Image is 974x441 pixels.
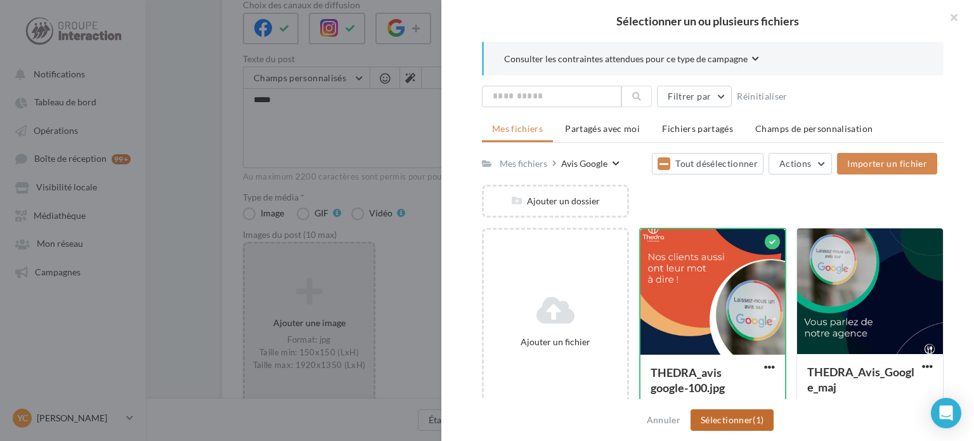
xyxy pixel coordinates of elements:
div: Open Intercom Messenger [931,398,961,428]
button: Actions [769,153,832,174]
h2: Sélectionner un ou plusieurs fichiers [462,15,954,27]
button: Tout désélectionner [652,153,763,174]
button: Réinitialiser [732,89,793,104]
span: Fichiers partagés [662,123,733,134]
div: Format d'image: jpg [807,398,933,409]
div: Ajouter un fichier [489,336,622,348]
div: Mes fichiers [500,157,547,170]
div: Format d'image: jpg [651,398,775,410]
span: Mes fichiers [492,123,543,134]
span: Champs de personnalisation [755,123,873,134]
button: Importer un fichier [837,153,937,174]
span: Actions [779,158,811,169]
span: THEDRA_avis google-100.jpg [651,365,725,395]
span: Partagés avec moi [565,123,640,134]
button: Sélectionner(1) [691,409,774,431]
button: Filtrer par [657,86,732,107]
span: Importer un fichier [847,158,927,169]
span: THEDRA_Avis_Google_maj [807,365,914,394]
span: Consulter les contraintes attendues pour ce type de campagne [504,53,748,65]
div: Ajouter un dossier [484,195,627,207]
div: Avis Google [561,157,607,170]
button: Consulter les contraintes attendues pour ce type de campagne [504,52,759,68]
button: Annuler [642,412,685,428]
span: (1) [753,414,763,425]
